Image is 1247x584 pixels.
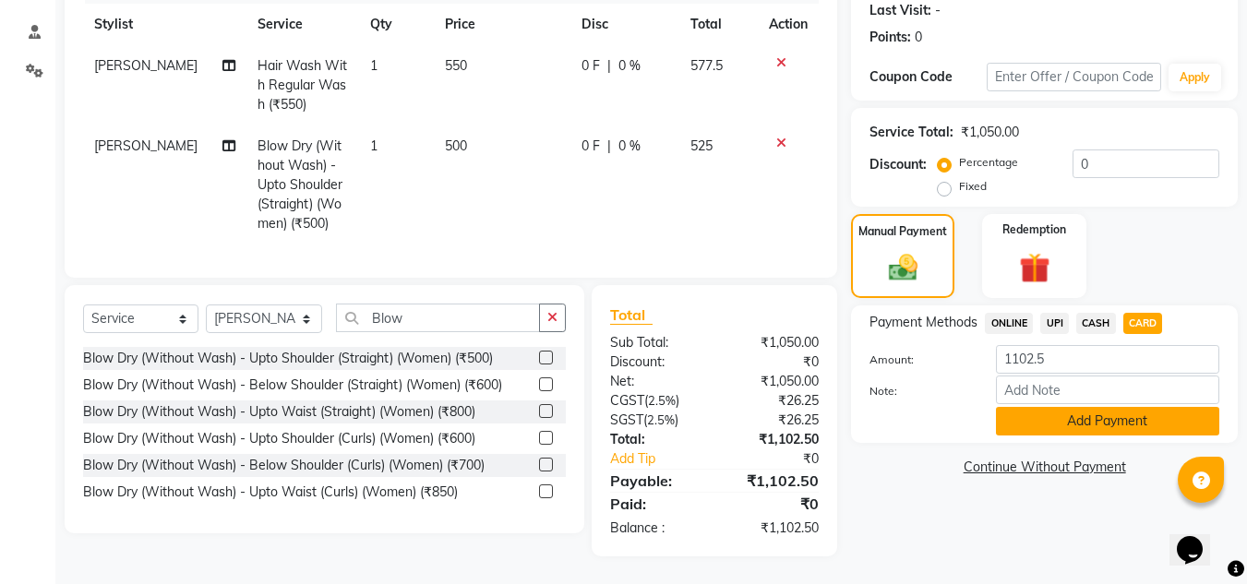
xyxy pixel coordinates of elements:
[1076,313,1116,334] span: CASH
[880,251,927,284] img: _cash.svg
[714,430,833,449] div: ₹1,102.50
[445,137,467,154] span: 500
[1010,249,1060,287] img: _gift.svg
[370,57,378,74] span: 1
[336,304,540,332] input: Search or Scan
[856,383,981,399] label: Note:
[596,449,734,469] a: Add Tip
[915,28,922,47] div: 0
[83,349,493,368] div: Blow Dry (Without Wash) - Upto Shoulder (Straight) (Women) (₹500)
[1169,64,1221,91] button: Apply
[94,137,198,154] span: [PERSON_NAME]
[607,137,611,156] span: |
[690,137,713,154] span: 525
[985,313,1033,334] span: ONLINE
[869,123,953,142] div: Service Total:
[596,493,714,515] div: Paid:
[596,333,714,352] div: Sub Total:
[83,483,458,502] div: Blow Dry (Without Wash) - Upto Waist (Curls) (Women) (₹850)
[434,4,570,45] th: Price
[83,402,475,422] div: Blow Dry (Without Wash) - Upto Waist (Straight) (Women) (₹800)
[610,305,653,325] span: Total
[869,313,977,332] span: Payment Methods
[596,430,714,449] div: Total:
[935,1,941,20] div: -
[83,429,475,448] div: Blow Dry (Without Wash) - Upto Shoulder (Curls) (Women) (₹600)
[582,137,600,156] span: 0 F
[83,375,502,395] div: Blow Dry (Without Wash) - Below Shoulder (Straight) (Women) (₹600)
[758,4,819,45] th: Action
[996,345,1219,374] input: Amount
[596,411,714,430] div: ( )
[869,67,986,87] div: Coupon Code
[679,4,758,45] th: Total
[996,407,1219,435] button: Add Payment
[94,57,198,74] span: [PERSON_NAME]
[714,372,833,391] div: ₹1,050.00
[1002,221,1066,238] label: Redemption
[596,391,714,411] div: ( )
[610,411,643,428] span: SGST
[258,137,342,232] span: Blow Dry (Without Wash) - Upto Shoulder (Straight) (Women) (₹500)
[1169,510,1229,566] iframe: chat widget
[714,493,833,515] div: ₹0
[869,1,931,20] div: Last Visit:
[735,449,833,469] div: ₹0
[959,178,987,195] label: Fixed
[996,375,1219,404] input: Add Note
[83,456,485,475] div: Blow Dry (Without Wash) - Below Shoulder (Curls) (Women) (₹700)
[714,518,833,538] div: ₹1,102.50
[596,518,714,538] div: Balance :
[856,352,981,368] label: Amount:
[370,137,378,154] span: 1
[648,393,676,408] span: 2.5%
[445,57,467,74] span: 550
[610,392,644,409] span: CGST
[959,154,1018,171] label: Percentage
[582,56,600,76] span: 0 F
[714,333,833,352] div: ₹1,050.00
[596,470,714,492] div: Payable:
[1123,313,1163,334] span: CARD
[596,352,714,372] div: Discount:
[714,352,833,372] div: ₹0
[258,57,347,113] span: Hair Wash With Regular Wash (₹550)
[690,57,723,74] span: 577.5
[714,470,833,492] div: ₹1,102.50
[714,411,833,430] div: ₹26.25
[596,372,714,391] div: Net:
[83,4,246,45] th: Stylist
[618,137,641,156] span: 0 %
[1040,313,1069,334] span: UPI
[858,223,947,240] label: Manual Payment
[869,28,911,47] div: Points:
[618,56,641,76] span: 0 %
[961,123,1019,142] div: ₹1,050.00
[570,4,680,45] th: Disc
[607,56,611,76] span: |
[869,155,927,174] div: Discount:
[647,412,675,427] span: 2.5%
[987,63,1161,91] input: Enter Offer / Coupon Code
[714,391,833,411] div: ₹26.25
[246,4,359,45] th: Service
[359,4,434,45] th: Qty
[855,458,1234,477] a: Continue Without Payment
